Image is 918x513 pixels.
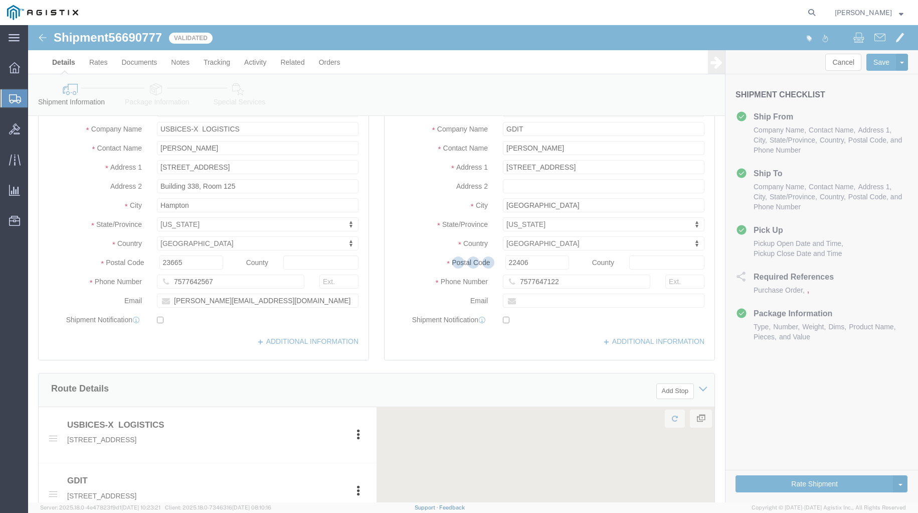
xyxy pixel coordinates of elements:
[834,7,904,19] button: [PERSON_NAME]
[752,503,906,512] span: Copyright © [DATE]-[DATE] Agistix Inc., All Rights Reserved
[439,504,465,510] a: Feedback
[165,504,271,510] span: Client: 2025.18.0-7346316
[7,5,78,20] img: logo
[40,504,160,510] span: Server: 2025.18.0-4e47823f9d1
[232,504,271,510] span: [DATE] 08:10:16
[835,7,892,18] span: Allan Araneta
[415,504,440,510] a: Support
[121,504,160,510] span: [DATE] 10:23:21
